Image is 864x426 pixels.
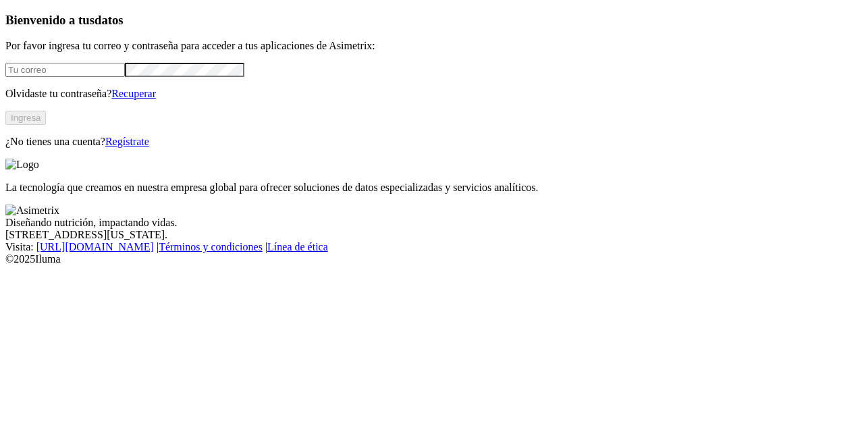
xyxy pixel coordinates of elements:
[105,136,149,147] a: Regístrate
[5,13,859,28] h3: Bienvenido a tus
[111,88,156,99] a: Recuperar
[5,253,859,265] div: © 2025 Iluma
[5,182,859,194] p: La tecnología que creamos en nuestra empresa global para ofrecer soluciones de datos especializad...
[5,40,859,52] p: Por favor ingresa tu correo y contraseña para acceder a tus aplicaciones de Asimetrix:
[5,229,859,241] div: [STREET_ADDRESS][US_STATE].
[5,241,859,253] div: Visita : | |
[5,111,46,125] button: Ingresa
[5,136,859,148] p: ¿No tienes una cuenta?
[5,205,59,217] img: Asimetrix
[5,63,125,77] input: Tu correo
[5,159,39,171] img: Logo
[36,241,154,252] a: [URL][DOMAIN_NAME]
[5,217,859,229] div: Diseñando nutrición, impactando vidas.
[94,13,124,27] span: datos
[159,241,263,252] a: Términos y condiciones
[267,241,328,252] a: Línea de ética
[5,88,859,100] p: Olvidaste tu contraseña?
